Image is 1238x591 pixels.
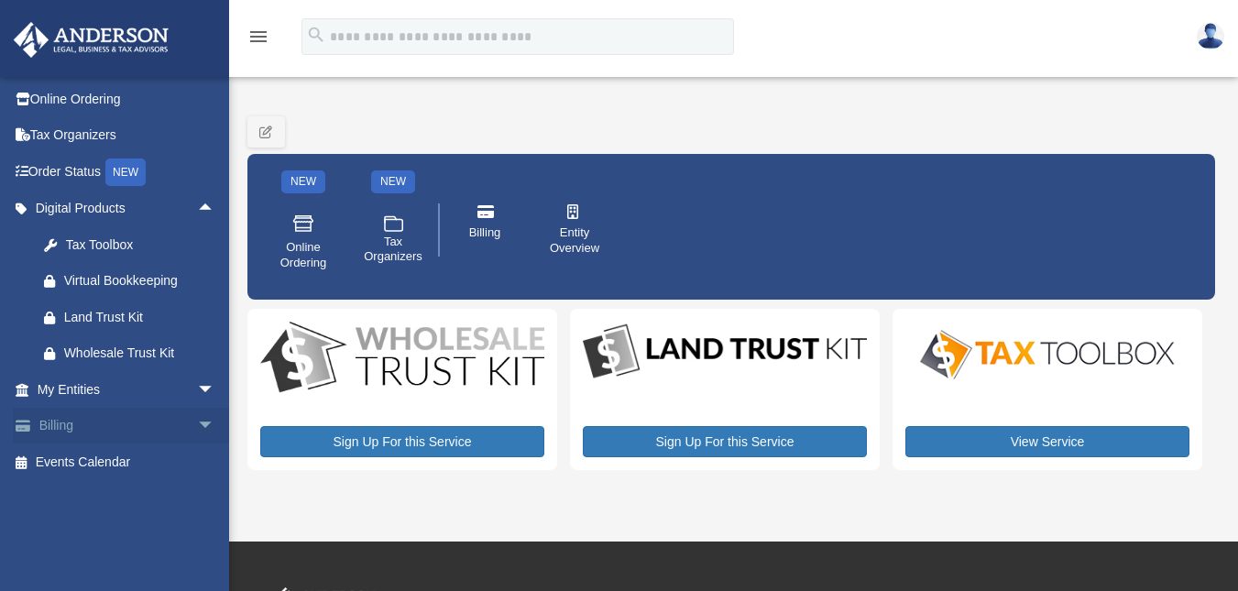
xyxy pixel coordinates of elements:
[26,299,234,335] a: Land Trust Kit
[197,371,234,409] span: arrow_drop_down
[13,408,243,444] a: Billingarrow_drop_down
[197,191,234,228] span: arrow_drop_up
[13,443,243,480] a: Events Calendar
[583,426,867,457] a: Sign Up For this Service
[265,200,342,284] a: Online Ordering
[64,306,211,329] div: Land Trust Kit
[371,170,415,193] div: NEW
[64,269,211,292] div: Virtual Bookkeeping
[260,322,544,397] img: WS-Trust-Kit-lgo-1.jpg
[364,235,422,266] span: Tax Organizers
[13,153,243,191] a: Order StatusNEW
[469,225,501,241] span: Billing
[26,335,234,372] a: Wholesale Trust Kit
[536,192,613,268] a: Entity Overview
[105,159,146,186] div: NEW
[247,26,269,48] i: menu
[26,226,234,263] a: Tax Toolbox
[278,240,329,271] span: Online Ordering
[247,32,269,48] a: menu
[905,426,1189,457] a: View Service
[13,371,243,408] a: My Entitiesarrow_drop_down
[583,322,867,383] img: LandTrust_lgo-1.jpg
[8,22,174,58] img: Anderson Advisors Platinum Portal
[1197,23,1224,49] img: User Pic
[13,117,243,154] a: Tax Organizers
[64,342,211,365] div: Wholesale Trust Kit
[13,81,243,117] a: Online Ordering
[549,225,600,257] span: Entity Overview
[197,408,234,445] span: arrow_drop_down
[260,426,544,457] a: Sign Up For this Service
[13,191,234,227] a: Digital Productsarrow_drop_up
[446,192,523,268] a: Billing
[26,263,234,300] a: Virtual Bookkeeping
[64,234,211,257] div: Tax Toolbox
[281,170,325,193] div: NEW
[306,25,326,45] i: search
[355,200,432,284] a: Tax Organizers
